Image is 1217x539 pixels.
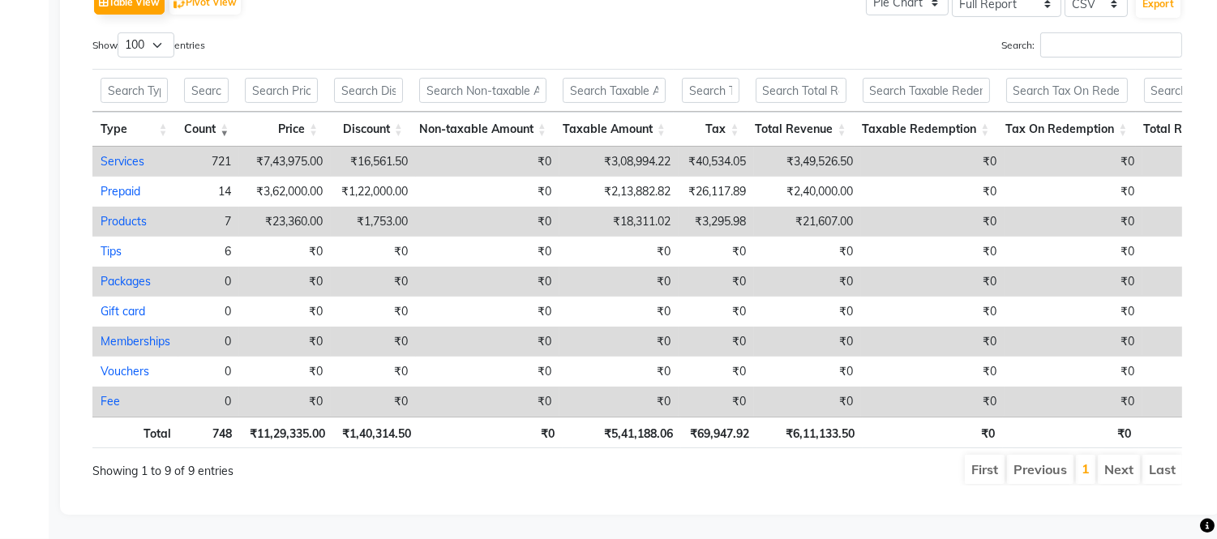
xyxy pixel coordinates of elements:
input: Search Non-taxable Amount [419,78,546,103]
th: Tax: activate to sort column ascending [674,112,748,147]
input: Search Total Revenue [756,78,846,103]
a: Gift card [101,304,145,319]
td: ₹2,13,882.82 [559,177,679,207]
th: Discount: activate to sort column ascending [326,112,411,147]
td: ₹0 [861,237,1005,267]
td: ₹0 [559,237,679,267]
td: ₹3,295.98 [679,207,754,237]
label: Show entries [92,32,205,58]
td: ₹16,561.50 [331,147,416,177]
td: ₹3,62,000.00 [239,177,331,207]
td: 0 [178,267,239,297]
input: Search: [1040,32,1182,58]
td: ₹0 [679,267,754,297]
td: ₹0 [754,357,861,387]
td: ₹0 [1005,207,1142,237]
td: ₹26,117.89 [679,177,754,207]
td: ₹0 [861,267,1005,297]
th: Taxable Amount: activate to sort column ascending [555,112,674,147]
th: Taxable Redemption: activate to sort column ascending [855,112,998,147]
td: ₹0 [679,387,754,417]
td: ₹0 [1005,297,1142,327]
td: ₹0 [239,237,331,267]
td: ₹0 [239,297,331,327]
td: ₹0 [1005,177,1142,207]
a: Products [101,214,147,229]
a: Packages [101,274,151,289]
a: Services [101,154,144,169]
input: Search Price [245,78,318,103]
input: Search Type [101,78,168,103]
th: ₹0 [419,417,563,448]
td: ₹0 [331,327,416,357]
td: ₹0 [754,327,861,357]
td: ₹0 [1005,267,1142,297]
td: ₹1,22,000.00 [331,177,416,207]
th: ₹11,29,335.00 [240,417,333,448]
td: ₹0 [559,327,679,357]
td: ₹0 [1005,327,1142,357]
td: ₹23,360.00 [239,207,331,237]
th: ₹1,40,314.50 [333,417,419,448]
td: ₹40,534.05 [679,147,754,177]
select: Showentries [118,32,174,58]
a: Fee [101,394,120,409]
td: ₹0 [861,147,1005,177]
label: Search: [1001,32,1182,58]
td: ₹0 [416,177,559,207]
td: ₹0 [416,387,559,417]
td: ₹18,311.02 [559,207,679,237]
div: Showing 1 to 9 of 9 entries [92,453,533,480]
th: Count: activate to sort column ascending [176,112,238,147]
th: ₹6,11,133.50 [757,417,863,448]
td: 721 [178,147,239,177]
td: 0 [178,387,239,417]
input: Search Discount [334,78,403,103]
input: Search Taxable Redemption [863,78,990,103]
td: ₹0 [1005,387,1142,417]
td: ₹0 [754,267,861,297]
td: ₹0 [416,207,559,237]
td: ₹0 [331,267,416,297]
td: ₹0 [331,237,416,267]
td: ₹2,40,000.00 [754,177,861,207]
a: 1 [1082,460,1090,477]
td: ₹0 [679,297,754,327]
td: ₹0 [331,297,416,327]
th: Price: activate to sort column ascending [237,112,326,147]
input: Search Tax [682,78,739,103]
td: ₹0 [239,387,331,417]
td: ₹0 [239,357,331,387]
td: ₹0 [416,147,559,177]
td: ₹0 [1005,357,1142,387]
td: 0 [178,357,239,387]
td: ₹0 [1005,147,1142,177]
td: ₹0 [679,357,754,387]
td: ₹0 [754,297,861,327]
input: Search Tax On Redemption [1006,78,1128,103]
td: ₹0 [861,207,1005,237]
td: ₹0 [416,237,559,267]
td: 0 [178,327,239,357]
td: ₹0 [239,267,331,297]
a: Vouchers [101,364,149,379]
input: Search Count [184,78,229,103]
td: ₹0 [1005,237,1142,267]
td: ₹0 [416,357,559,387]
td: ₹0 [416,297,559,327]
td: ₹0 [559,387,679,417]
a: Memberships [101,334,170,349]
td: ₹7,43,975.00 [239,147,331,177]
td: ₹0 [559,267,679,297]
td: ₹3,49,526.50 [754,147,861,177]
td: ₹0 [754,387,861,417]
td: ₹1,753.00 [331,207,416,237]
td: ₹3,08,994.22 [559,147,679,177]
td: ₹0 [754,237,861,267]
th: ₹0 [863,417,1003,448]
input: Search Taxable Amount [563,78,666,103]
th: Tax On Redemption: activate to sort column ascending [998,112,1136,147]
td: ₹0 [861,177,1005,207]
th: ₹5,41,188.06 [563,417,681,448]
th: Non-taxable Amount: activate to sort column ascending [411,112,555,147]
